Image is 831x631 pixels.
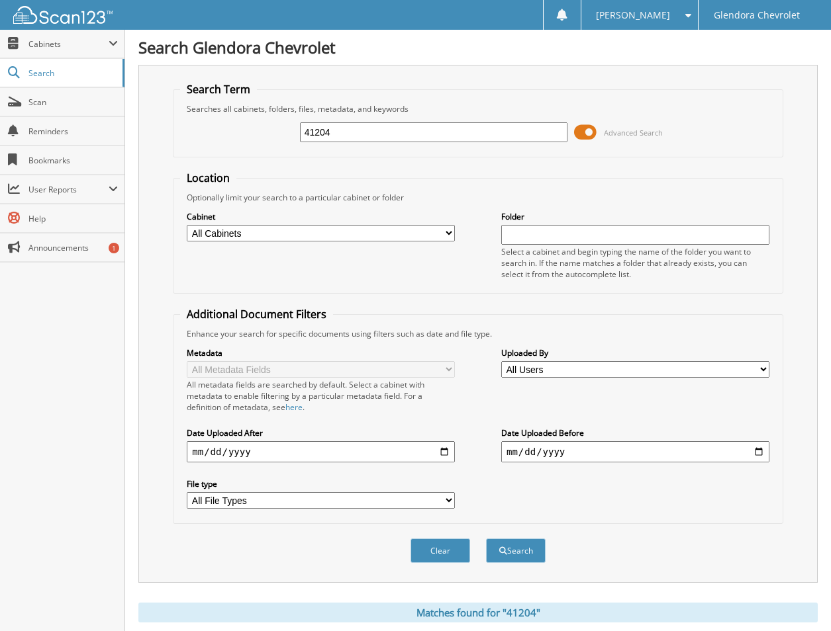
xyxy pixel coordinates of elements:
span: Help [28,213,118,224]
div: Searches all cabinets, folders, files, metadata, and keywords [180,103,775,114]
input: end [501,441,769,462]
div: Optionally limit your search to a particular cabinet or folder [180,192,775,203]
span: Announcements [28,242,118,253]
button: Clear [411,538,470,563]
span: Reminders [28,126,118,137]
legend: Search Term [180,82,257,97]
button: Search [486,538,546,563]
label: Date Uploaded After [187,427,455,439]
span: Search [28,67,116,79]
legend: Additional Document Filters [180,307,333,321]
div: Enhance your search for specific documents using filters such as date and file type. [180,328,775,339]
span: Glendora Chevrolet [714,11,800,19]
h1: Search Glendora Chevrolet [138,36,818,58]
label: Folder [501,211,769,222]
span: [PERSON_NAME] [596,11,670,19]
span: Cabinets [28,38,109,50]
div: 1 [109,243,119,253]
a: here [285,401,303,413]
label: Uploaded By [501,347,769,358]
span: Bookmarks [28,155,118,166]
label: Metadata [187,347,455,358]
img: scan123-logo-white.svg [13,6,113,24]
span: Scan [28,97,118,108]
div: All metadata fields are searched by default. Select a cabinet with metadata to enable filtering b... [187,379,455,413]
span: Advanced Search [604,128,663,138]
label: Date Uploaded Before [501,427,769,439]
label: Cabinet [187,211,455,222]
div: Select a cabinet and begin typing the name of the folder you want to search in. If the name match... [501,246,769,280]
input: start [187,441,455,462]
div: Matches found for "41204" [138,603,818,622]
legend: Location [180,171,236,185]
label: File type [187,478,455,489]
span: User Reports [28,184,109,195]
